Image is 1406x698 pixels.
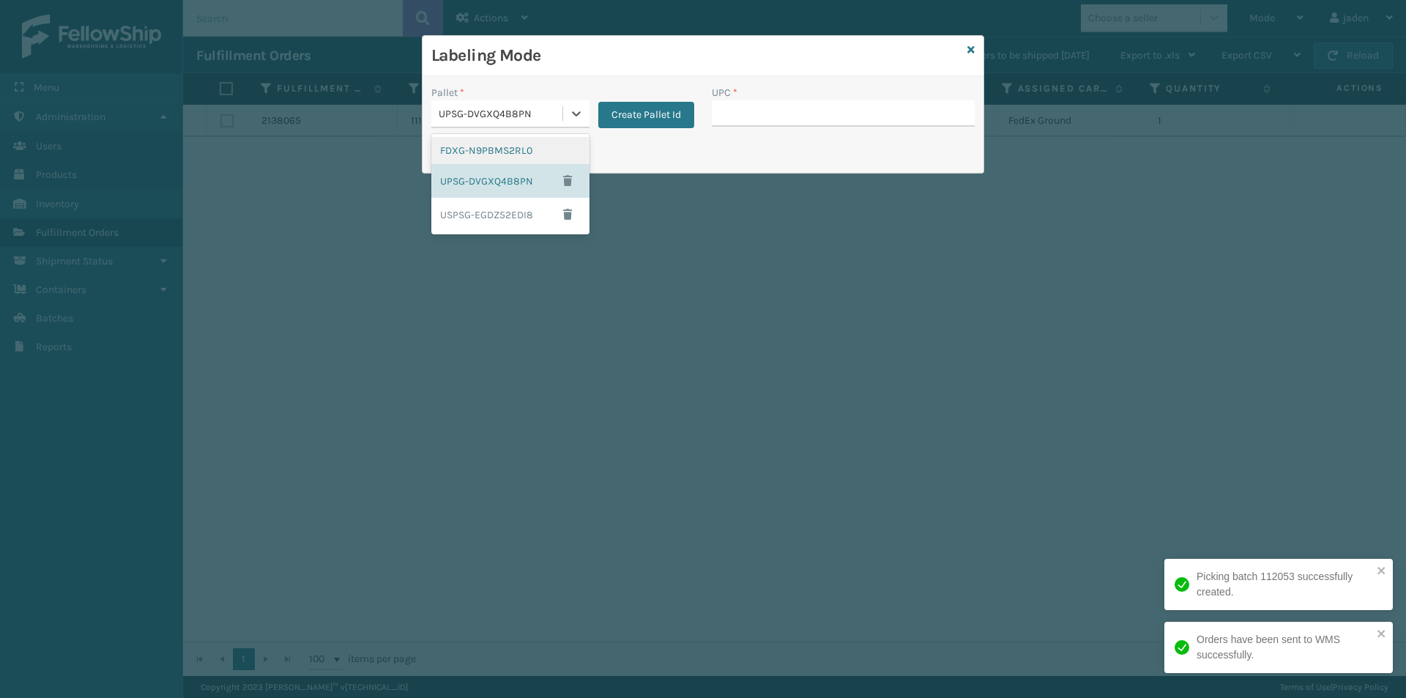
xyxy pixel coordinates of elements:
button: close [1377,628,1387,642]
label: Pallet [431,85,464,100]
div: USPSG-EGDZ52EDI8 [431,198,589,231]
div: Orders have been sent to WMS successfully. [1197,632,1372,663]
div: FDXG-N9PBMS2RL0 [431,137,589,164]
button: close [1377,565,1387,579]
label: UPC [712,85,737,100]
div: UPSG-DVGXQ4B8PN [439,106,564,122]
div: UPSG-DVGXQ4B8PN [431,164,589,198]
div: Picking batch 112053 successfully created. [1197,569,1372,600]
button: Create Pallet Id [598,102,694,128]
h3: Labeling Mode [431,45,961,67]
